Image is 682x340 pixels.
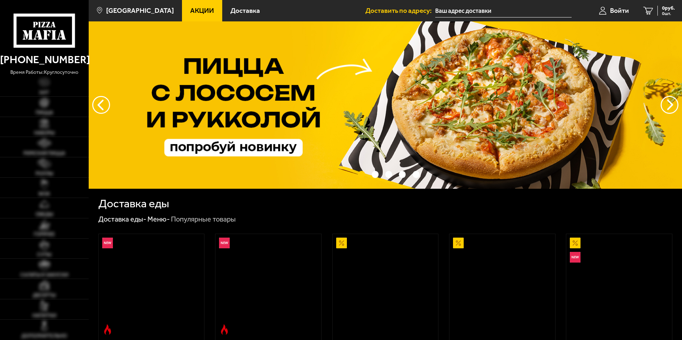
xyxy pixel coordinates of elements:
[358,171,365,178] button: точки переключения
[34,131,54,136] span: Наборы
[39,90,49,95] span: Хит
[385,171,392,178] button: точки переключения
[570,238,581,248] img: Акционный
[36,171,53,176] span: Роллы
[662,11,675,16] span: 0 шт.
[171,215,236,224] div: Популярные товары
[98,198,169,209] h1: Доставка еды
[662,6,675,11] span: 0 руб.
[36,212,53,217] span: Обеды
[37,252,51,257] span: Супы
[219,238,230,248] img: Новинка
[190,7,214,14] span: Акции
[661,96,678,114] button: предыдущий
[21,334,67,339] span: Дополнительно
[98,215,146,223] a: Доставка еды-
[215,234,321,338] a: НовинкаОстрое блюдоРимская с мясным ассорти
[399,171,406,178] button: точки переключения
[453,238,464,248] img: Акционный
[33,293,56,298] span: Десерты
[24,151,65,156] span: Римская пицца
[219,324,230,335] img: Острое блюдо
[102,238,113,248] img: Новинка
[99,234,204,338] a: НовинкаОстрое блюдоРимская с креветками
[566,234,672,338] a: АкционныйНовинкаВсё включено
[20,273,68,278] span: Салаты и закуски
[147,215,170,223] a: Меню-
[372,171,379,178] button: точки переключения
[92,96,110,114] button: следующий
[36,110,53,115] span: Пицца
[449,234,555,338] a: АкционныйПепперони 25 см (толстое с сыром)
[435,4,572,17] input: Ваш адрес доставки
[106,7,174,14] span: [GEOGRAPHIC_DATA]
[365,7,435,14] span: Доставить по адресу:
[34,232,55,237] span: Горячее
[230,7,260,14] span: Доставка
[333,234,438,338] a: АкционныйАль-Шам 25 см (тонкое тесто)
[413,171,420,178] button: точки переключения
[38,192,50,197] span: WOK
[32,313,56,318] span: Напитки
[570,252,581,263] img: Новинка
[102,324,113,335] img: Острое блюдо
[610,7,629,14] span: Войти
[336,238,347,248] img: Акционный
